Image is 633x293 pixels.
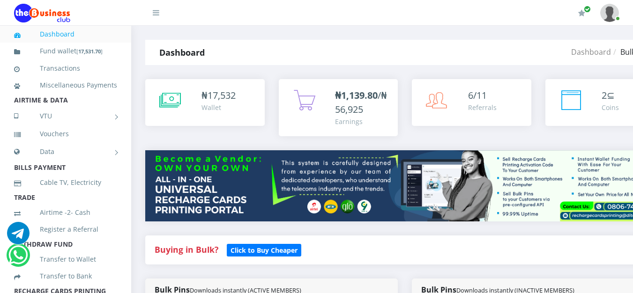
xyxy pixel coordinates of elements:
[600,4,619,22] img: User
[14,123,117,145] a: Vouchers
[412,79,531,126] a: 6/11 Referrals
[14,219,117,240] a: Register a Referral
[227,244,301,255] a: Click to Buy Cheaper
[14,58,117,79] a: Transactions
[335,89,387,116] span: /₦56,925
[14,265,117,287] a: Transfer to Bank
[584,6,591,13] span: Renew/Upgrade Subscription
[201,88,236,103] div: ₦
[78,48,101,55] b: 17,531.70
[201,103,236,112] div: Wallet
[231,246,298,255] b: Click to Buy Cheaper
[602,103,619,112] div: Coins
[468,103,497,112] div: Referrals
[14,104,117,128] a: VTU
[14,40,117,62] a: Fund wallet[17,531.70]
[14,249,117,270] a: Transfer to Wallet
[335,117,389,126] div: Earnings
[14,74,117,96] a: Miscellaneous Payments
[602,88,619,103] div: ⊆
[208,89,236,102] span: 17,532
[571,47,611,57] a: Dashboard
[76,48,103,55] small: [ ]
[8,251,28,266] a: Chat for support
[7,229,30,244] a: Chat for support
[155,244,218,255] strong: Buying in Bulk?
[578,9,585,17] i: Renew/Upgrade Subscription
[14,140,117,163] a: Data
[335,89,378,102] b: ₦1,139.80
[14,172,117,193] a: Cable TV, Electricity
[159,47,205,58] strong: Dashboard
[145,79,265,126] a: ₦17,532 Wallet
[14,4,70,22] img: Logo
[14,202,117,223] a: Airtime -2- Cash
[14,23,117,45] a: Dashboard
[468,89,487,102] span: 6/11
[602,89,607,102] span: 2
[279,79,398,136] a: ₦1,139.80/₦56,925 Earnings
